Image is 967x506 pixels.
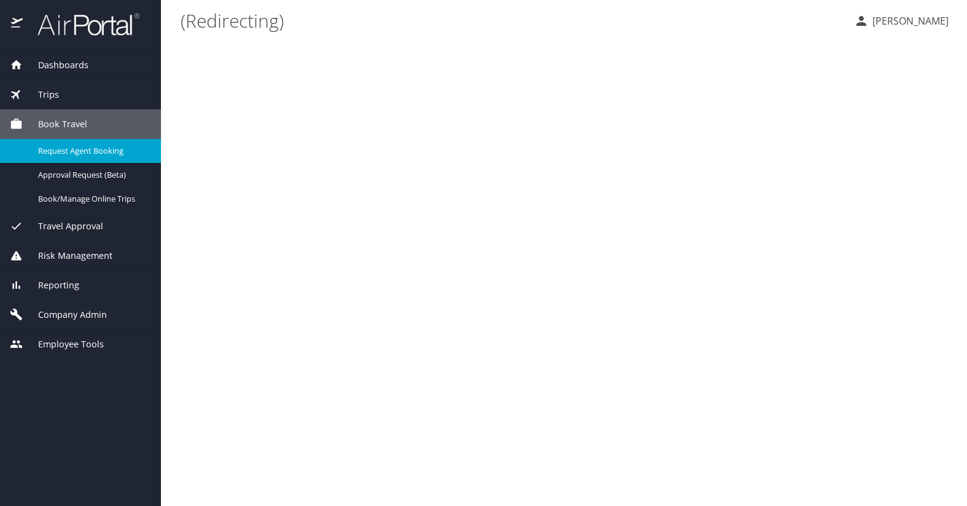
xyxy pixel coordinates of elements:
span: Book/Manage Online Trips [38,193,146,205]
button: [PERSON_NAME] [849,10,953,32]
span: Risk Management [23,249,112,263]
span: Approval Request (Beta) [38,169,146,181]
h1: (Redirecting) [181,1,844,39]
span: Employee Tools [23,338,104,351]
img: airportal-logo.png [24,12,139,36]
span: Travel Approval [23,219,103,233]
span: Book Travel [23,117,87,131]
span: Trips [23,88,59,101]
span: Dashboards [23,58,88,72]
span: Company Admin [23,308,107,322]
span: Reporting [23,279,79,292]
p: [PERSON_NAME] [869,14,949,28]
img: icon-airportal.png [11,12,24,36]
span: Request Agent Booking [38,145,146,157]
